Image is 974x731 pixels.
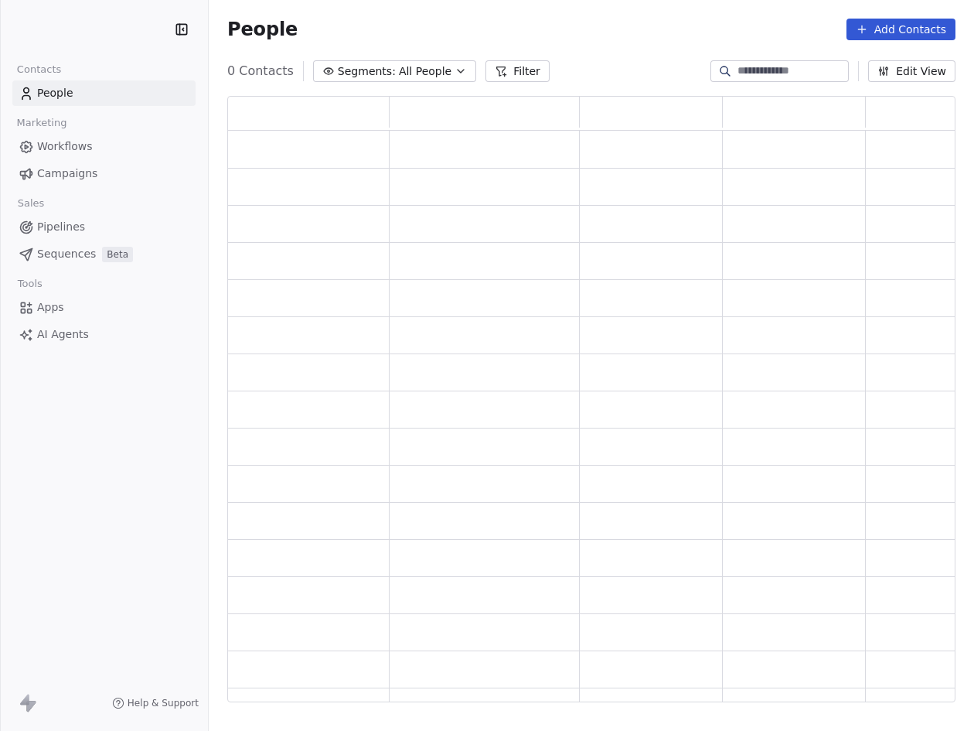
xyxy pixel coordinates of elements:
a: Workflows [12,134,196,159]
span: Beta [102,247,133,262]
a: Pipelines [12,214,196,240]
span: All People [399,63,451,80]
span: Pipelines [37,219,85,235]
span: People [227,18,298,41]
span: Campaigns [37,166,97,182]
button: Edit View [868,60,955,82]
span: Apps [37,299,64,316]
span: Sales [11,192,51,215]
button: Add Contacts [846,19,955,40]
a: Campaigns [12,161,196,186]
span: 0 Contacts [227,62,294,80]
button: Filter [485,60,550,82]
a: AI Agents [12,322,196,347]
a: Help & Support [112,697,199,709]
a: Apps [12,295,196,320]
span: AI Agents [37,326,89,343]
span: Sequences [37,246,96,262]
span: Help & Support [128,697,199,709]
span: Contacts [10,58,68,81]
a: SequencesBeta [12,241,196,267]
span: Marketing [10,111,73,135]
a: People [12,80,196,106]
span: Segments: [338,63,396,80]
span: Tools [11,272,49,295]
span: People [37,85,73,101]
span: Workflows [37,138,93,155]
